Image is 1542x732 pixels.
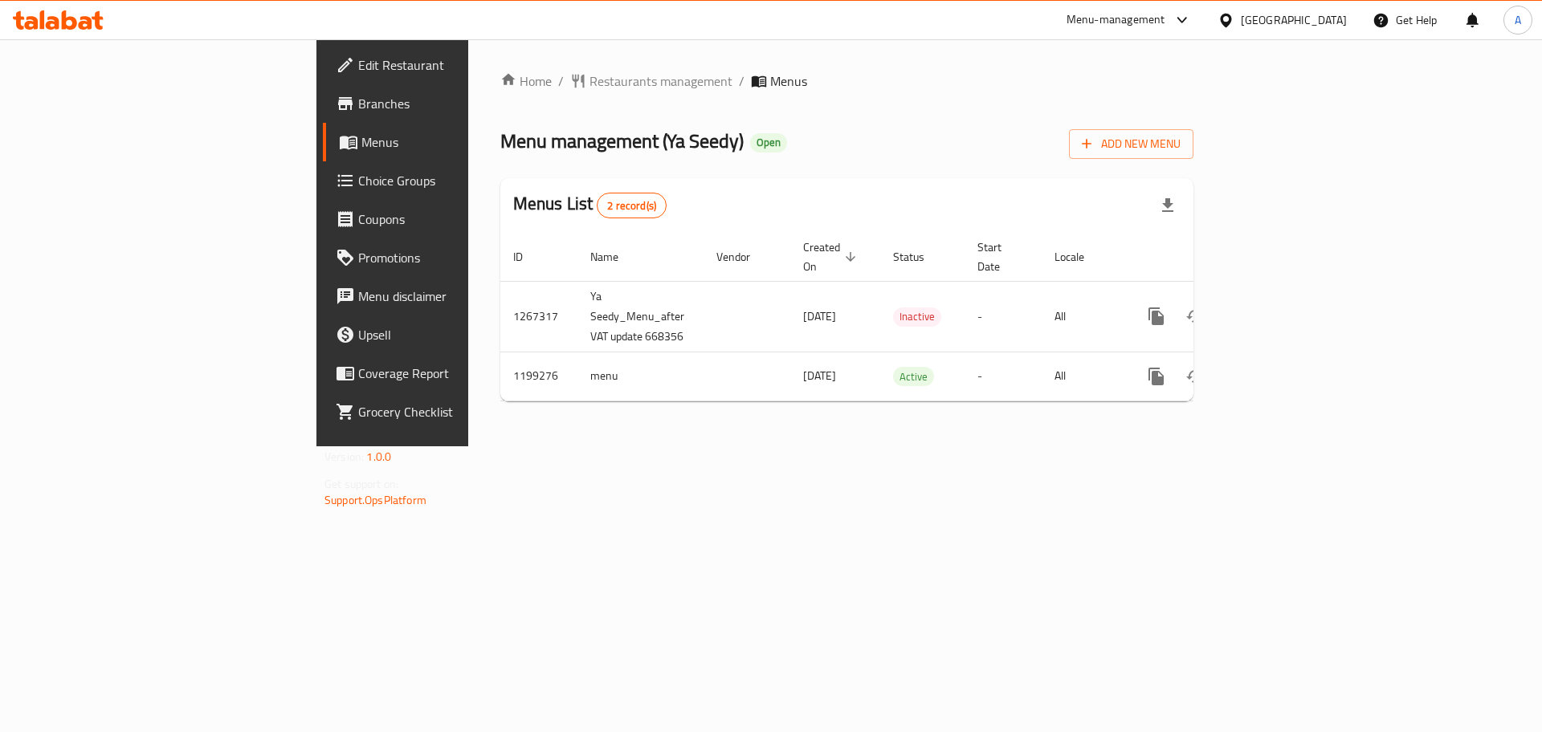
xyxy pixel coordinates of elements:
[323,354,574,392] a: Coverage Report
[323,46,574,84] a: Edit Restaurant
[893,368,934,386] span: Active
[770,71,807,91] span: Menus
[358,171,561,190] span: Choice Groups
[577,352,704,401] td: menu
[1176,297,1214,335] button: Change Status
[1241,11,1347,29] div: [GEOGRAPHIC_DATA]
[750,136,787,149] span: Open
[1124,233,1304,282] th: Actions
[358,287,561,306] span: Menu disclaimer
[358,364,561,383] span: Coverage Report
[323,238,574,277] a: Promotions
[324,474,398,494] span: Get support on:
[324,490,426,510] a: Support.OpsPlatform
[597,193,667,218] div: Total records count
[716,247,771,266] span: Vendor
[324,446,364,467] span: Version:
[513,247,544,266] span: ID
[1067,10,1165,30] div: Menu-management
[965,281,1042,352] td: -
[358,402,561,421] span: Grocery Checklist
[1515,11,1521,29] span: A
[577,281,704,352] td: Ya Seedy_Menu_after VAT update 668356
[323,200,574,238] a: Coupons
[739,71,744,91] li: /
[893,367,934,386] div: Active
[977,238,1022,276] span: Start Date
[500,71,1193,91] nav: breadcrumb
[323,277,574,315] a: Menu disclaimer
[893,247,945,266] span: Status
[1176,357,1214,396] button: Change Status
[358,248,561,267] span: Promotions
[803,238,861,276] span: Created On
[500,233,1304,401] table: enhanced table
[598,198,666,213] span: 2 record(s)
[1042,281,1124,352] td: All
[1148,186,1187,225] div: Export file
[1069,129,1193,159] button: Add New Menu
[1137,357,1176,396] button: more
[513,192,667,218] h2: Menus List
[750,133,787,152] div: Open
[366,446,391,467] span: 1.0.0
[893,307,941,326] span: Inactive
[1082,134,1181,154] span: Add New Menu
[500,123,744,159] span: Menu management ( Ya Seedy )
[323,315,574,354] a: Upsell
[358,94,561,113] span: Branches
[358,55,561,75] span: Edit Restaurant
[1042,352,1124,401] td: All
[590,247,639,266] span: Name
[803,306,836,327] span: [DATE]
[323,392,574,431] a: Grocery Checklist
[570,71,732,91] a: Restaurants management
[893,307,941,327] div: Inactive
[361,132,561,152] span: Menus
[323,84,574,123] a: Branches
[589,71,732,91] span: Restaurants management
[323,161,574,200] a: Choice Groups
[1055,247,1105,266] span: Locale
[1137,297,1176,335] button: more
[965,352,1042,401] td: -
[803,365,836,386] span: [DATE]
[323,123,574,161] a: Menus
[358,325,561,344] span: Upsell
[358,209,561,229] span: Coupons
